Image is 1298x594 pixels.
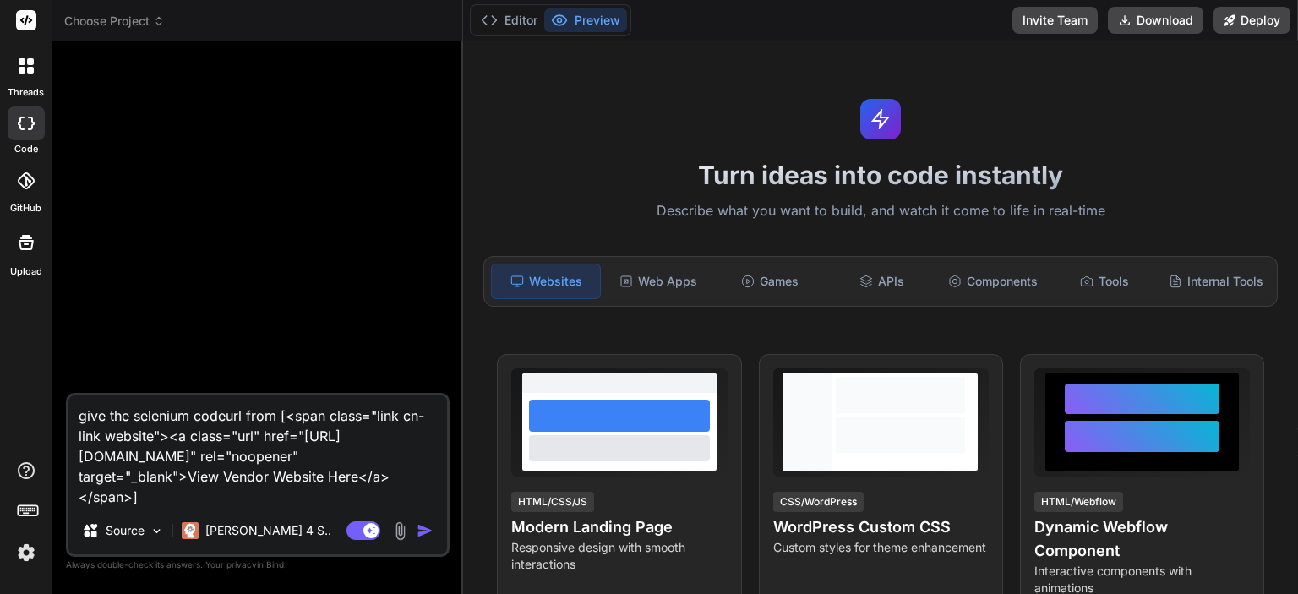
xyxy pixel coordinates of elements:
[474,8,544,32] button: Editor
[511,539,727,573] p: Responsive design with smooth interactions
[511,515,727,539] h4: Modern Landing Page
[182,522,199,539] img: Claude 4 Sonnet
[68,395,447,507] textarea: give the selenium codurl from [<span class="link cn-link website"><a class="url" href="[URL][DOMA...
[1213,7,1290,34] button: Deploy
[1050,264,1159,299] div: Tools
[544,8,627,32] button: Preview
[10,264,42,279] label: Upload
[417,522,434,539] img: icon
[473,200,1288,222] p: Describe what you want to build, and watch it come to life in real-time
[150,524,164,538] img: Pick Models
[604,264,712,299] div: Web Apps
[1034,492,1123,512] div: HTML/Webflow
[491,264,601,299] div: Websites
[226,559,257,569] span: privacy
[473,160,1288,190] h1: Turn ideas into code instantly
[1162,264,1270,299] div: Internal Tools
[1108,7,1203,34] button: Download
[1034,515,1250,563] h4: Dynamic Webflow Component
[106,522,145,539] p: Source
[827,264,935,299] div: APIs
[716,264,824,299] div: Games
[773,539,989,556] p: Custom styles for theme enhancement
[939,264,1047,299] div: Components
[8,85,44,100] label: threads
[773,492,864,512] div: CSS/WordPress
[390,521,410,541] img: attachment
[773,515,989,539] h4: WordPress Custom CSS
[10,201,41,215] label: GitHub
[1012,7,1098,34] button: Invite Team
[205,522,331,539] p: [PERSON_NAME] 4 S..
[66,557,450,573] p: Always double-check its answers. Your in Bind
[14,142,38,156] label: code
[64,13,165,30] span: Choose Project
[12,538,41,567] img: settings
[511,492,594,512] div: HTML/CSS/JS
